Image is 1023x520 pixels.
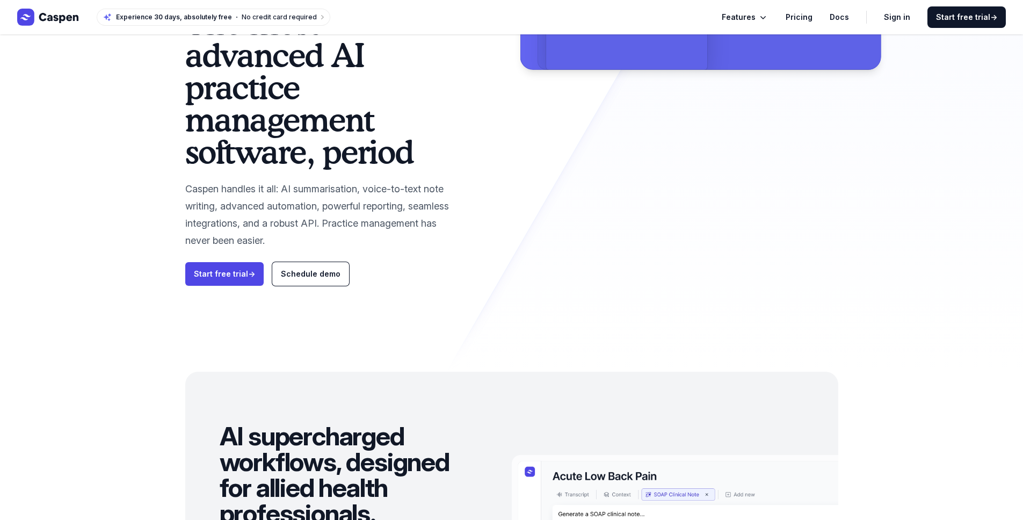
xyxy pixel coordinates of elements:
[242,13,317,21] span: No credit card required
[990,12,997,21] span: →
[927,6,1006,28] a: Start free trial
[830,11,849,24] a: Docs
[185,6,460,168] h1: The most advanced AI practice management software, period
[116,13,232,21] span: Experience 30 days, absolutely free
[786,11,812,24] a: Pricing
[272,262,349,286] a: Schedule demo
[185,262,264,286] a: Start free trial
[722,11,768,24] button: Features
[722,11,756,24] span: Features
[248,269,255,278] span: →
[884,11,910,24] a: Sign in
[185,180,460,249] p: Caspen handles it all: AI summarisation, voice-to-text note writing, advanced automation, powerfu...
[936,12,997,23] span: Start free trial
[281,269,340,278] span: Schedule demo
[97,9,330,26] a: Experience 30 days, absolutely freeNo credit card required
